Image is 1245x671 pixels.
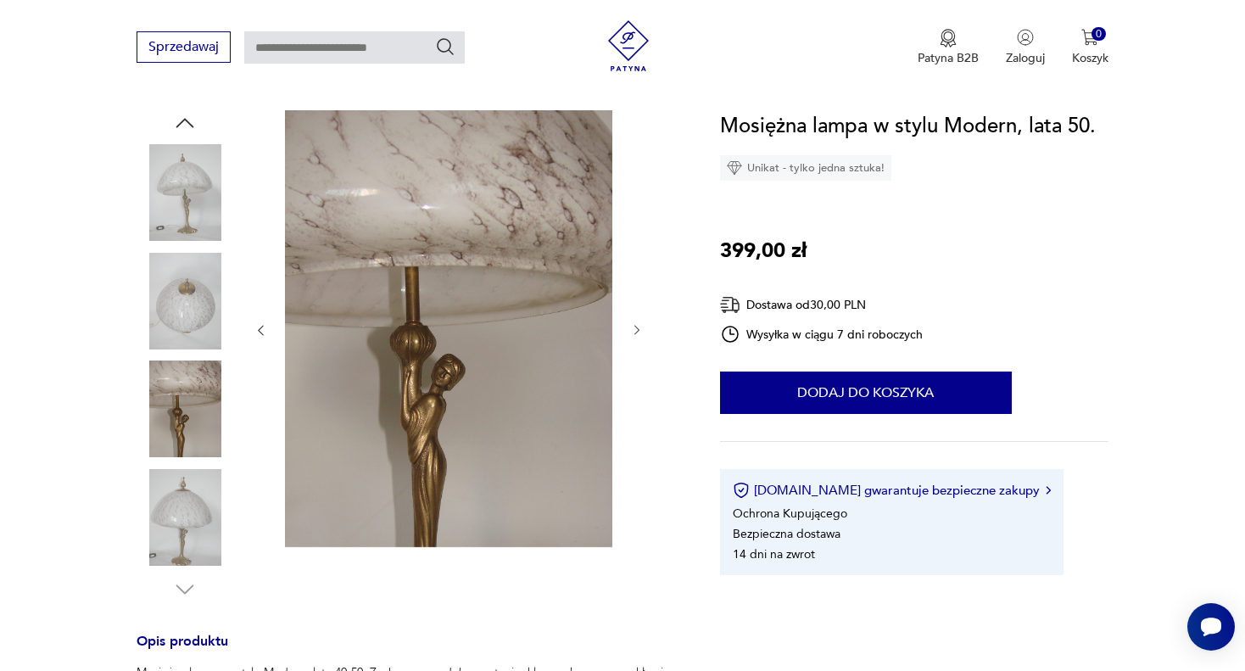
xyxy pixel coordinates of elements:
[727,160,742,176] img: Ikona diamentu
[137,144,233,241] img: Zdjęcie produktu Mosiężna lampa w stylu Modern, lata 50.
[603,20,654,71] img: Patyna - sklep z meblami i dekoracjami vintage
[918,29,979,66] a: Ikona medaluPatyna B2B
[435,36,455,57] button: Szukaj
[1091,27,1106,42] div: 0
[918,29,979,66] button: Patyna B2B
[733,506,847,522] li: Ochrona Kupującego
[1081,29,1098,46] img: Ikona koszyka
[940,29,957,48] img: Ikona medalu
[720,372,1012,414] button: Dodaj do koszyka
[720,155,891,181] div: Unikat - tylko jedna sztuka!
[1017,29,1034,46] img: Ikonka użytkownika
[720,110,1096,143] h1: Mosiężna lampa w stylu Modern, lata 50.
[137,31,231,63] button: Sprzedawaj
[285,110,612,547] img: Zdjęcie produktu Mosiężna lampa w stylu Modern, lata 50.
[1072,29,1108,66] button: 0Koszyk
[733,482,750,499] img: Ikona certyfikatu
[733,526,840,542] li: Bezpieczna dostawa
[733,546,815,562] li: 14 dni na zwrot
[1006,29,1045,66] button: Zaloguj
[720,324,924,344] div: Wysyłka w ciągu 7 dni roboczych
[1046,486,1051,495] img: Ikona strzałki w prawo
[137,253,233,349] img: Zdjęcie produktu Mosiężna lampa w stylu Modern, lata 50.
[1006,50,1045,66] p: Zaloguj
[720,235,807,267] p: 399,00 zł
[137,361,233,457] img: Zdjęcie produktu Mosiężna lampa w stylu Modern, lata 50.
[1072,50,1108,66] p: Koszyk
[720,294,924,316] div: Dostawa od 30,00 PLN
[918,50,979,66] p: Patyna B2B
[733,482,1051,499] button: [DOMAIN_NAME] gwarantuje bezpieczne zakupy
[1187,603,1235,651] iframe: Smartsupp widget button
[720,294,740,316] img: Ikona dostawy
[137,42,231,54] a: Sprzedawaj
[137,636,678,664] h3: Opis produktu
[137,469,233,566] img: Zdjęcie produktu Mosiężna lampa w stylu Modern, lata 50.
